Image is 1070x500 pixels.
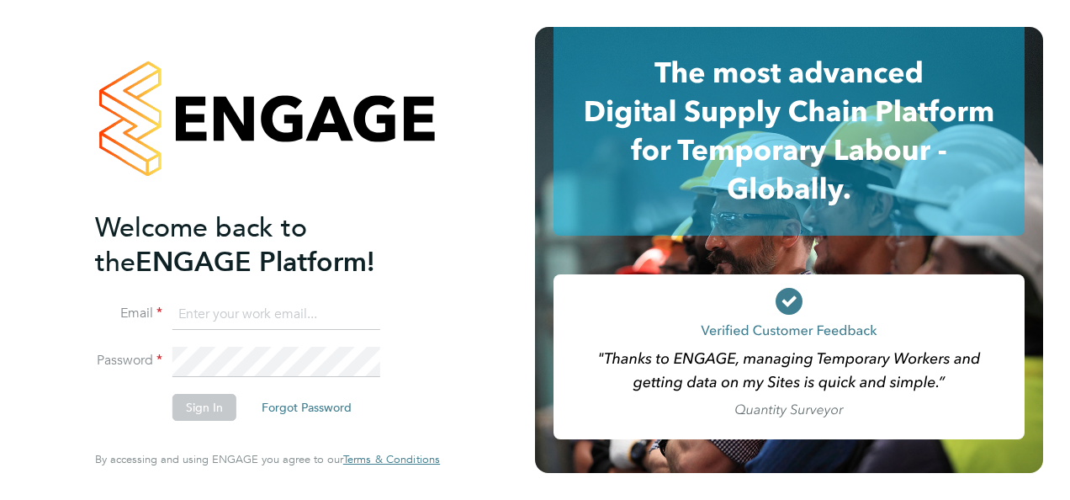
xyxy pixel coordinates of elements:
[172,300,380,330] input: Enter your work email...
[343,453,440,466] a: Terms & Conditions
[172,394,236,421] button: Sign In
[248,394,365,421] button: Forgot Password
[95,305,162,322] label: Email
[343,452,440,466] span: Terms & Conditions
[95,352,162,370] label: Password
[95,452,440,466] span: By accessing and using ENGAGE you agree to our
[95,211,307,279] span: Welcome back to the
[95,210,423,279] h2: ENGAGE Platform!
